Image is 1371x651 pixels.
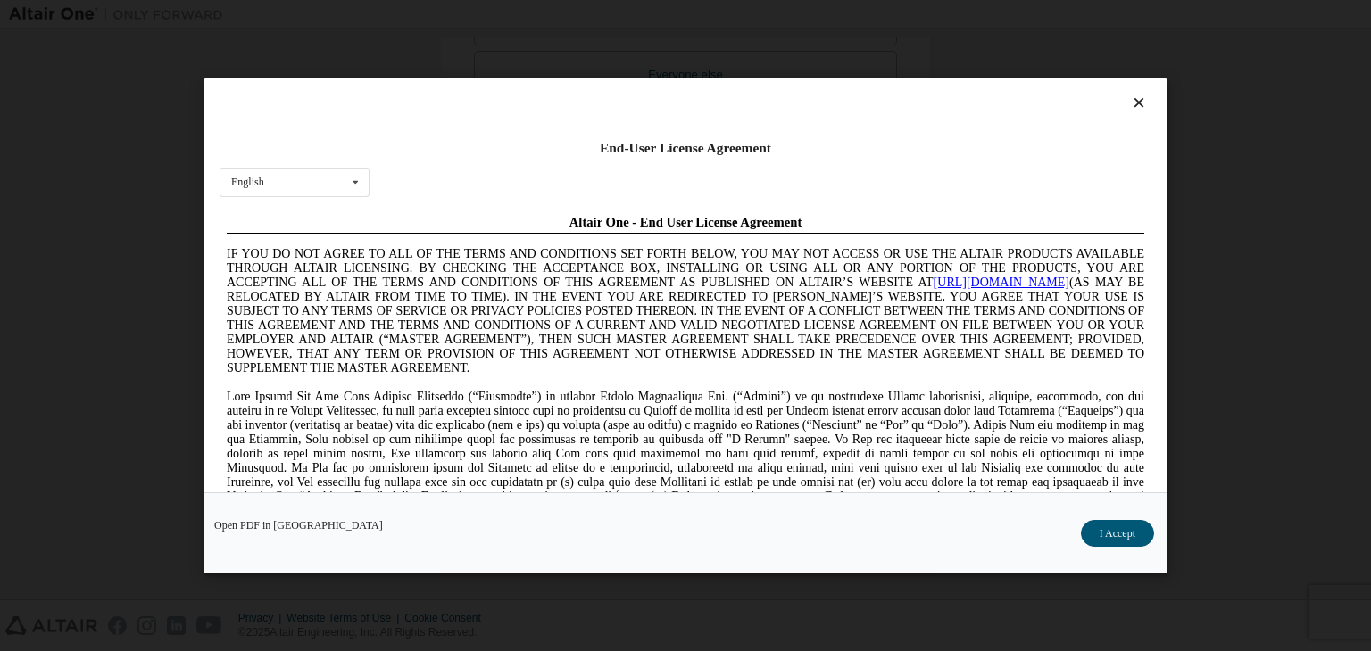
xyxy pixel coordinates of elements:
[7,39,925,167] span: IF YOU DO NOT AGREE TO ALL OF THE TERMS AND CONDITIONS SET FORTH BELOW, YOU MAY NOT ACCESS OR USE...
[231,177,264,187] div: English
[7,182,925,309] span: Lore Ipsumd Sit Ame Cons Adipisc Elitseddo (“Eiusmodte”) in utlabor Etdolo Magnaaliqua Eni. (“Adm...
[1081,520,1154,547] button: I Accept
[214,520,383,531] a: Open PDF in [GEOGRAPHIC_DATA]
[220,139,1151,157] div: End-User License Agreement
[350,7,583,21] span: Altair One - End User License Agreement
[714,68,850,81] a: [URL][DOMAIN_NAME]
